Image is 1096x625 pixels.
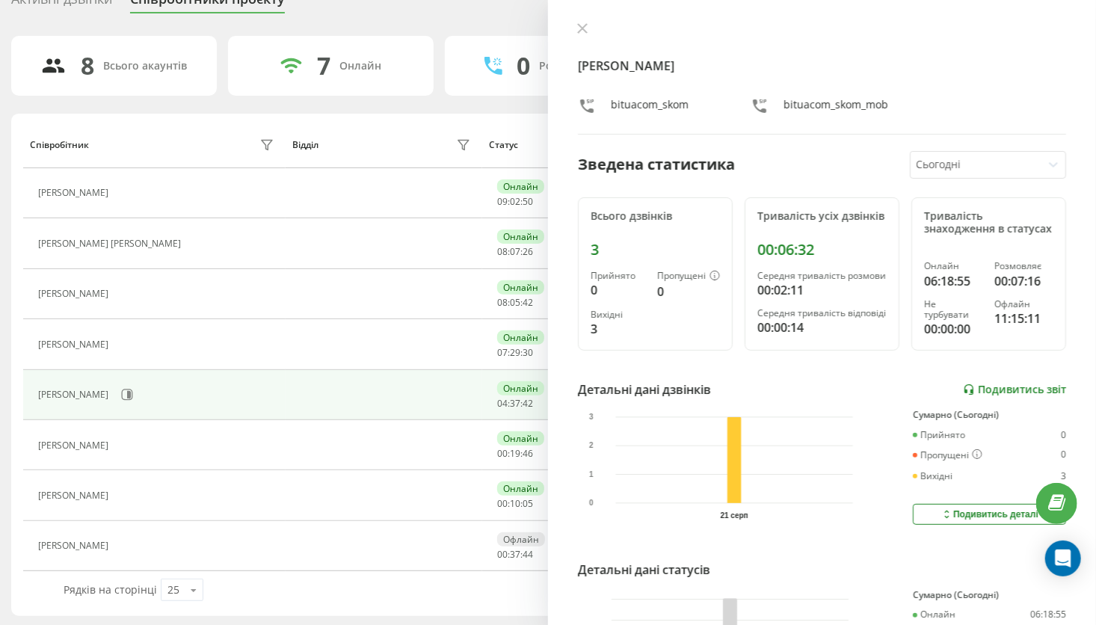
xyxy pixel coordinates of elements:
[510,397,520,410] span: 37
[578,153,735,176] div: Зведена статистика
[497,330,544,345] div: Онлайн
[497,532,545,547] div: Офлайн
[995,272,1054,290] div: 00:07:16
[591,210,720,223] div: Всього дзвінків
[517,52,531,80] div: 0
[721,511,748,520] text: 21 серп
[497,499,533,509] div: : :
[591,241,720,259] div: 3
[497,549,533,560] div: : :
[510,548,520,561] span: 37
[497,497,508,510] span: 00
[591,320,645,338] div: 3
[523,497,533,510] span: 05
[497,247,533,257] div: : :
[497,348,533,358] div: : :
[540,60,612,73] div: Розмовляють
[497,280,544,295] div: Онлайн
[317,52,330,80] div: 7
[913,609,955,620] div: Онлайн
[591,271,645,281] div: Прийнято
[523,296,533,309] span: 42
[589,499,594,508] text: 0
[924,272,983,290] div: 06:18:55
[757,210,887,223] div: Тривалість усіх дзвінків
[757,281,887,299] div: 00:02:11
[497,431,544,446] div: Онлайн
[591,310,645,320] div: Вихідні
[510,195,520,208] span: 02
[913,471,952,481] div: Вихідні
[1030,609,1066,620] div: 06:18:55
[523,397,533,410] span: 42
[167,582,179,597] div: 25
[64,582,157,597] span: Рядків на сторінці
[924,210,1053,235] div: Тривалість знаходження в статусах
[510,346,520,359] span: 29
[913,430,965,440] div: Прийнято
[657,283,720,301] div: 0
[523,245,533,258] span: 26
[497,245,508,258] span: 08
[38,541,112,551] div: [PERSON_NAME]
[913,449,982,461] div: Пропущені
[924,320,983,338] div: 00:00:00
[924,261,983,271] div: Онлайн
[757,271,887,281] div: Середня тривалість розмови
[940,508,1038,520] div: Подивитись деталі
[523,447,533,460] span: 46
[589,413,594,422] text: 3
[995,261,1054,271] div: Розмовляє
[924,299,983,321] div: Не турбувати
[913,504,1066,525] button: Подивитись деталі
[38,188,112,198] div: [PERSON_NAME]
[38,339,112,350] div: [PERSON_NAME]
[783,97,888,119] div: bituacom_skom_mob
[490,140,519,150] div: Статус
[913,590,1066,600] div: Сумарно (Сьогодні)
[497,381,544,395] div: Онлайн
[497,449,533,459] div: : :
[38,289,112,299] div: [PERSON_NAME]
[510,245,520,258] span: 07
[591,281,645,299] div: 0
[497,397,508,410] span: 04
[1061,449,1066,461] div: 0
[589,442,594,450] text: 2
[523,195,533,208] span: 50
[611,97,689,119] div: bituacom_skom
[38,390,112,400] div: [PERSON_NAME]
[497,548,508,561] span: 00
[995,299,1054,310] div: Офлайн
[38,440,112,451] div: [PERSON_NAME]
[995,310,1054,327] div: 11:15:11
[497,296,508,309] span: 08
[913,410,1066,420] div: Сумарно (Сьогодні)
[497,447,508,460] span: 00
[497,179,544,194] div: Онлайн
[510,296,520,309] span: 05
[757,308,887,318] div: Середня тривалість відповіді
[1061,430,1066,440] div: 0
[38,238,185,249] div: [PERSON_NAME] [PERSON_NAME]
[578,57,1066,75] h4: [PERSON_NAME]
[497,298,533,308] div: : :
[339,60,381,73] div: Онлайн
[1061,471,1066,481] div: 3
[578,561,710,579] div: Детальні дані статусів
[523,548,533,561] span: 44
[497,195,508,208] span: 09
[497,230,544,244] div: Онлайн
[578,381,711,398] div: Детальні дані дзвінків
[757,241,887,259] div: 00:06:32
[1045,541,1081,576] div: Open Intercom Messenger
[963,384,1066,396] a: Подивитись звіт
[30,140,89,150] div: Співробітник
[757,318,887,336] div: 00:00:14
[497,398,533,409] div: : :
[510,447,520,460] span: 19
[497,481,544,496] div: Онлайн
[497,346,508,359] span: 07
[81,52,94,80] div: 8
[497,197,533,207] div: : :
